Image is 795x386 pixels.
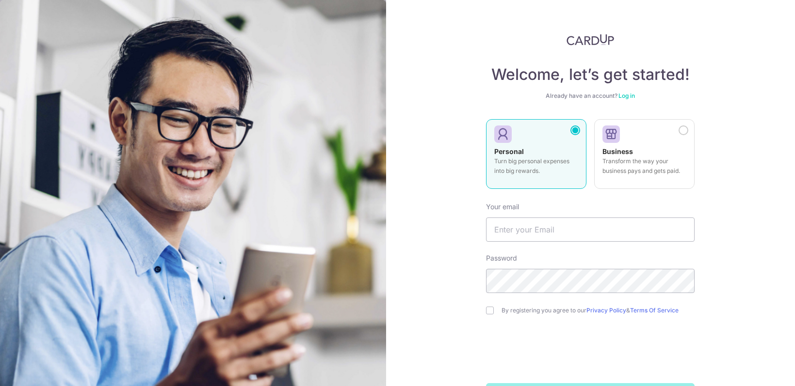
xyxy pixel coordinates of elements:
a: Privacy Policy [586,307,626,314]
div: Already have an account? [486,92,695,100]
label: Your email [486,202,519,212]
label: By registering you agree to our & [502,307,695,314]
p: Turn big personal expenses into big rewards. [494,156,578,176]
input: Enter your Email [486,217,695,242]
a: Personal Turn big personal expenses into big rewards. [486,119,586,195]
a: Business Transform the way your business pays and gets paid. [594,119,695,195]
img: CardUp Logo [567,34,614,46]
a: Log in [618,92,635,99]
iframe: reCAPTCHA [517,334,664,371]
label: Password [486,253,517,263]
a: Terms Of Service [630,307,679,314]
strong: Business [602,147,633,155]
h4: Welcome, let’s get started! [486,65,695,84]
p: Transform the way your business pays and gets paid. [602,156,686,176]
strong: Personal [494,147,524,155]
